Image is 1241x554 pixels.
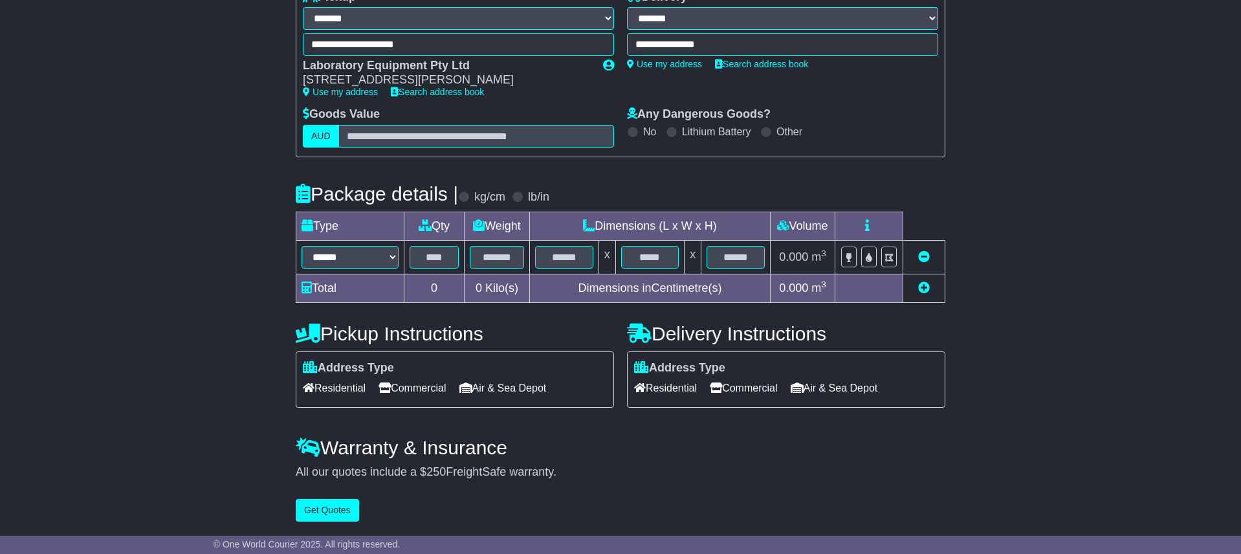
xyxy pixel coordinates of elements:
label: AUD [303,125,339,148]
label: lb/in [528,190,549,205]
sup: 3 [821,249,826,258]
button: Get Quotes [296,499,359,522]
span: 0.000 [779,250,808,263]
span: Commercial [379,378,446,398]
td: Weight [465,212,530,240]
label: Lithium Battery [682,126,751,138]
td: Volume [770,212,835,240]
div: Laboratory Equipment Pty Ltd [303,59,590,73]
span: Air & Sea Depot [791,378,878,398]
a: Add new item [918,282,930,294]
span: © One World Courier 2025. All rights reserved. [214,539,401,549]
div: [STREET_ADDRESS][PERSON_NAME] [303,73,590,87]
a: Use my address [303,87,378,97]
span: Commercial [710,378,777,398]
label: Other [776,126,802,138]
td: Dimensions (L x W x H) [529,212,770,240]
a: Search address book [391,87,484,97]
label: Address Type [634,361,725,375]
td: x [599,240,615,274]
span: m [811,282,826,294]
span: 0 [476,282,482,294]
span: Air & Sea Depot [459,378,547,398]
td: Type [296,212,404,240]
h4: Warranty & Insurance [296,437,945,458]
h4: Delivery Instructions [627,323,945,344]
div: All our quotes include a $ FreightSafe warranty. [296,465,945,480]
td: x [685,240,701,274]
span: 250 [426,465,446,478]
span: 0.000 [779,282,808,294]
td: Dimensions in Centimetre(s) [529,274,770,302]
a: Remove this item [918,250,930,263]
a: Search address book [715,59,808,69]
label: Address Type [303,361,394,375]
h4: Pickup Instructions [296,323,614,344]
label: Goods Value [303,107,380,122]
span: Residential [303,378,366,398]
span: Residential [634,378,697,398]
label: No [643,126,656,138]
sup: 3 [821,280,826,289]
span: m [811,250,826,263]
h4: Package details | [296,183,458,205]
a: Use my address [627,59,702,69]
label: kg/cm [474,190,505,205]
label: Any Dangerous Goods? [627,107,771,122]
td: 0 [404,274,465,302]
td: Kilo(s) [465,274,530,302]
td: Qty [404,212,465,240]
td: Total [296,274,404,302]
